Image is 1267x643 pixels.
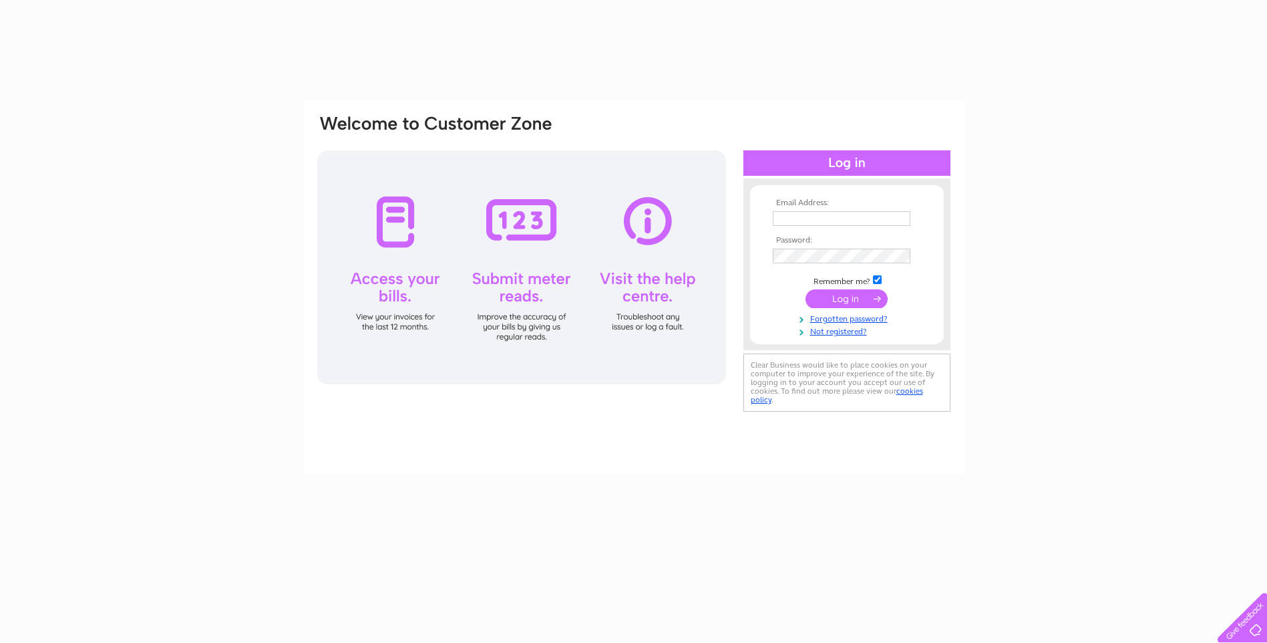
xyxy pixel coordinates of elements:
[751,386,923,404] a: cookies policy
[773,311,924,324] a: Forgotten password?
[805,289,888,308] input: Submit
[743,354,950,412] div: Clear Business would like to place cookies on your computer to improve your experience of the sit...
[769,236,924,245] th: Password:
[769,273,924,287] td: Remember me?
[769,199,924,208] th: Email Address:
[773,324,924,337] a: Not registered?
